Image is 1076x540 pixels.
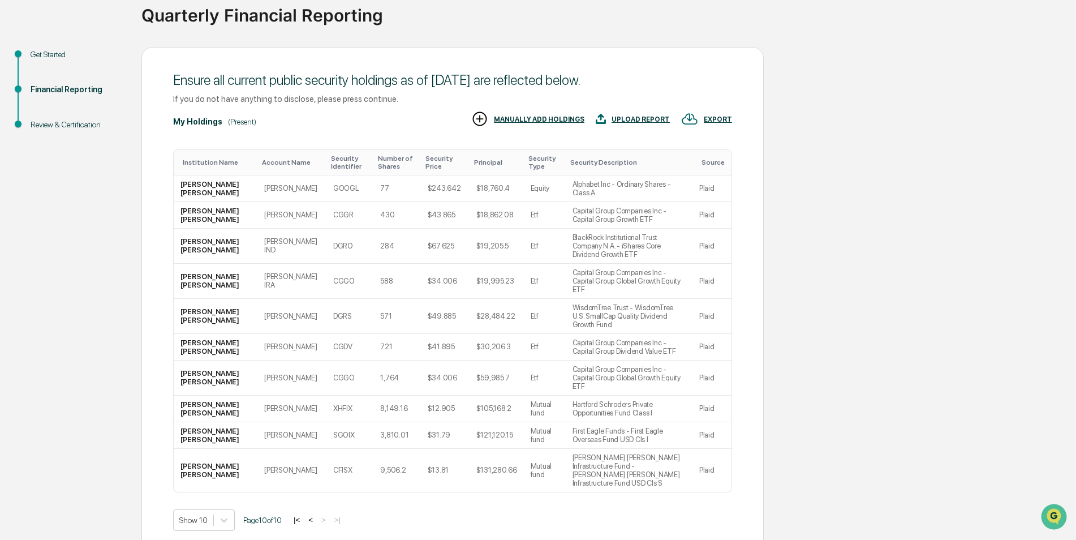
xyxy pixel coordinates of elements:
[612,115,670,123] div: UPLOAD REPORT
[524,334,566,361] td: Etf
[421,264,470,299] td: $34.006
[692,264,731,299] td: Plaid
[257,396,326,422] td: [PERSON_NAME]
[421,175,470,202] td: $243.642
[38,87,186,98] div: Start new chat
[470,264,524,299] td: $19,995.23
[524,202,566,229] td: Etf
[566,422,692,449] td: First Eagle Funds - First Eagle Overseas Fund USD Cls I
[524,396,566,422] td: Mutual fund
[421,396,470,422] td: $12.905
[7,160,76,180] a: 🔎Data Lookup
[421,202,470,229] td: $43.865
[373,396,420,422] td: 8,149.16
[421,299,470,334] td: $49.885
[326,299,373,334] td: DGRS
[470,449,524,492] td: $131,280.66
[494,115,584,123] div: MANUALLY ADD HOLDINGS
[373,264,420,299] td: 588
[692,334,731,361] td: Plaid
[23,143,73,154] span: Preclearance
[262,158,322,166] div: Toggle SortBy
[470,334,524,361] td: $30,206.3
[425,155,465,170] div: Toggle SortBy
[331,155,369,170] div: Toggle SortBy
[524,449,566,492] td: Mutual fund
[93,143,140,154] span: Attestations
[174,264,257,299] td: [PERSON_NAME] [PERSON_NAME]
[421,361,470,396] td: $34.006
[470,175,524,202] td: $18,760.4
[257,422,326,449] td: [PERSON_NAME]
[373,299,420,334] td: 571
[326,396,373,422] td: XHFIX
[326,175,373,202] td: GOOGL
[692,361,731,396] td: Plaid
[692,175,731,202] td: Plaid
[305,515,316,525] button: <
[566,229,692,264] td: BlackRock Institutional Trust Company N.A. - iShares Core Dividend Growth ETF
[257,175,326,202] td: [PERSON_NAME]
[174,334,257,361] td: [PERSON_NAME] [PERSON_NAME]
[373,422,420,449] td: 3,810.01
[692,299,731,334] td: Plaid
[524,361,566,396] td: Etf
[243,516,282,525] span: Page 10 of 10
[524,264,566,299] td: Etf
[524,229,566,264] td: Etf
[528,155,561,170] div: Toggle SortBy
[566,264,692,299] td: Capital Group Companies Inc - Capital Group Global Growth Equity ETF
[257,299,326,334] td: [PERSON_NAME]
[174,299,257,334] td: [PERSON_NAME] [PERSON_NAME]
[470,229,524,264] td: $19,205.5
[331,515,344,525] button: >|
[566,396,692,422] td: Hartford Schroders Private Opportunities Fund Class I
[566,361,692,396] td: Capital Group Companies Inc - Capital Group Global Growth Equity ETF
[80,191,137,200] a: Powered byPylon
[681,110,698,127] img: EXPORT
[471,110,488,127] img: MANUALLY ADD HOLDINGS
[373,449,420,492] td: 9,506.2
[373,229,420,264] td: 284
[257,449,326,492] td: [PERSON_NAME]
[421,422,470,449] td: $31.79
[318,515,329,525] button: >
[524,422,566,449] td: Mutual fund
[174,229,257,264] td: [PERSON_NAME] [PERSON_NAME]
[326,422,373,449] td: SGOIX
[7,138,78,158] a: 🖐️Preclearance
[470,361,524,396] td: $59,985.7
[173,117,222,126] div: My Holdings
[192,90,206,104] button: Start new chat
[326,449,373,492] td: CFISX
[326,334,373,361] td: CGDV
[378,155,416,170] div: Toggle SortBy
[78,138,145,158] a: 🗄️Attestations
[421,449,470,492] td: $13.81
[701,158,727,166] div: Toggle SortBy
[373,334,420,361] td: 721
[183,158,253,166] div: Toggle SortBy
[470,202,524,229] td: $18,862.08
[1040,503,1070,533] iframe: Open customer support
[692,422,731,449] td: Plaid
[474,158,519,166] div: Toggle SortBy
[326,202,373,229] td: CGGR
[11,24,206,42] p: How can we help?
[290,515,303,525] button: |<
[470,299,524,334] td: $28,484.22
[566,202,692,229] td: Capital Group Companies Inc - Capital Group Growth ETF
[174,396,257,422] td: [PERSON_NAME] [PERSON_NAME]
[570,158,688,166] div: Toggle SortBy
[257,202,326,229] td: [PERSON_NAME]
[566,449,692,492] td: [PERSON_NAME] [PERSON_NAME] Infrastructure Fund - [PERSON_NAME] [PERSON_NAME] Infrastructure Fund...
[326,229,373,264] td: DGRO
[692,396,731,422] td: Plaid
[31,84,123,96] div: Financial Reporting
[11,144,20,153] div: 🖐️
[113,192,137,200] span: Pylon
[174,361,257,396] td: [PERSON_NAME] [PERSON_NAME]
[596,110,606,127] img: UPLOAD REPORT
